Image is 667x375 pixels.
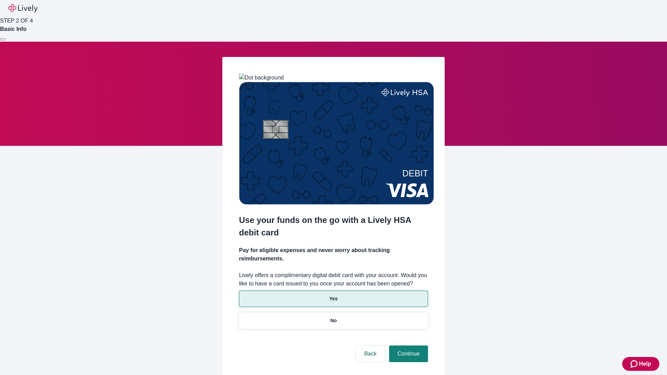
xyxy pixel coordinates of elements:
[239,271,428,288] label: Lively offers a complimentary digital debit card with your account. Would you like to have a card...
[239,82,434,205] img: Debit card
[330,317,337,324] p: No
[239,291,428,307] button: Yes
[356,345,385,362] button: Back
[8,4,38,12] img: Lively
[239,246,428,263] h4: Pay for eligible expenses and never worry about tracking reimbursements.
[639,360,651,368] span: Help
[239,312,428,329] button: No
[239,214,428,239] h2: Use your funds on the go with a Lively HSA debit card
[622,357,659,371] button: Zendesk support iconHelp
[329,295,338,302] p: Yes
[631,360,639,368] svg: Zendesk support icon
[389,345,428,362] button: Continue
[239,74,284,82] img: Dot background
